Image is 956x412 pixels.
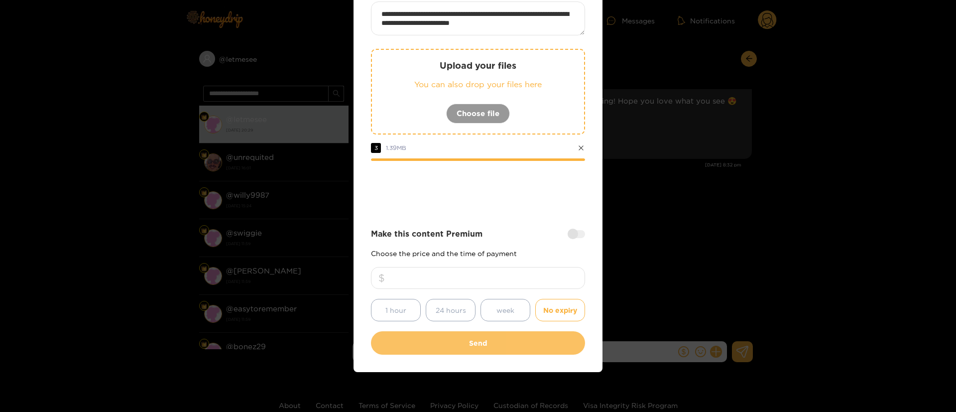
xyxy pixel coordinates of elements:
span: 1.39 MB [386,144,406,151]
button: Choose file [446,104,510,124]
span: 3 [371,143,381,153]
span: 1 hour [385,304,406,316]
span: week [496,304,514,316]
p: You can also drop your files here [392,79,564,90]
button: No expiry [535,299,585,321]
button: 1 hour [371,299,421,321]
button: Send [371,331,585,355]
span: No expiry [543,304,577,316]
button: week [480,299,530,321]
button: 24 hours [426,299,476,321]
span: 24 hours [436,304,466,316]
p: Choose the price and the time of payment [371,250,585,257]
p: Upload your files [392,60,564,71]
strong: Make this content Premium [371,228,482,240]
